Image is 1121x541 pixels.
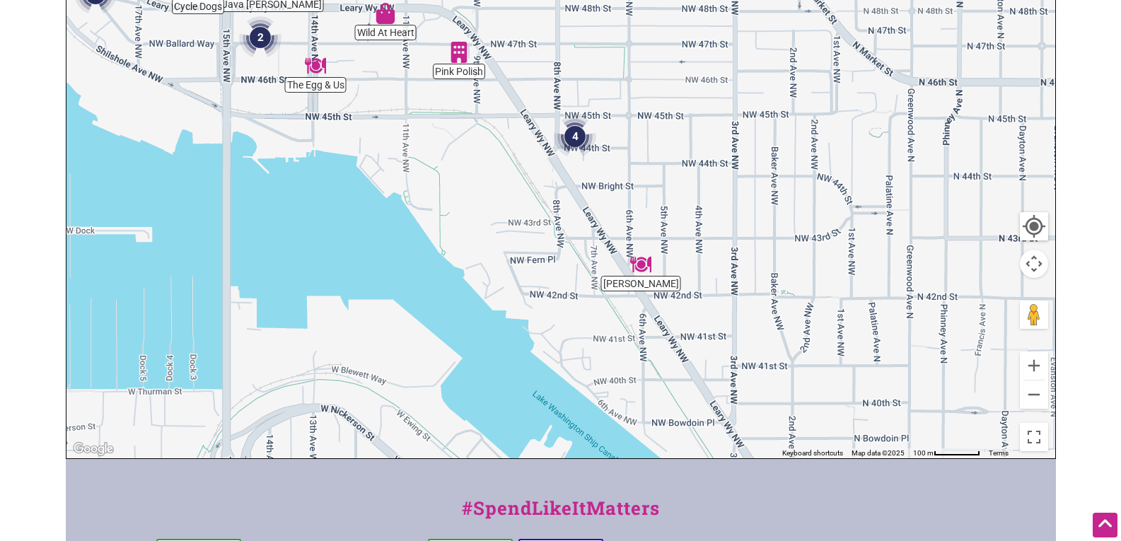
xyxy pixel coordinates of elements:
button: Zoom out [1020,380,1048,409]
div: Cameron Catering [625,248,657,281]
div: Pink Polish [443,36,475,69]
button: Zoom in [1020,351,1048,380]
a: Terms (opens in new tab) [989,449,1009,457]
div: Scroll Back to Top [1093,513,1117,537]
span: Map data ©2025 [852,449,905,457]
button: Keyboard shortcuts [782,448,843,458]
button: Map Scale: 100 m per 62 pixels [909,448,984,458]
button: Map camera controls [1020,250,1048,278]
button: Toggle fullscreen view [1018,421,1050,453]
div: #SpendLikeItMatters [66,494,1056,536]
div: The Egg & Us [299,50,332,82]
div: 2 [233,11,287,64]
button: Your Location [1020,212,1048,240]
button: Drag Pegman onto the map to open Street View [1020,301,1048,329]
span: 100 m [913,449,934,457]
a: Open this area in Google Maps (opens a new window) [70,440,117,458]
img: Google [70,440,117,458]
div: 4 [548,110,602,163]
